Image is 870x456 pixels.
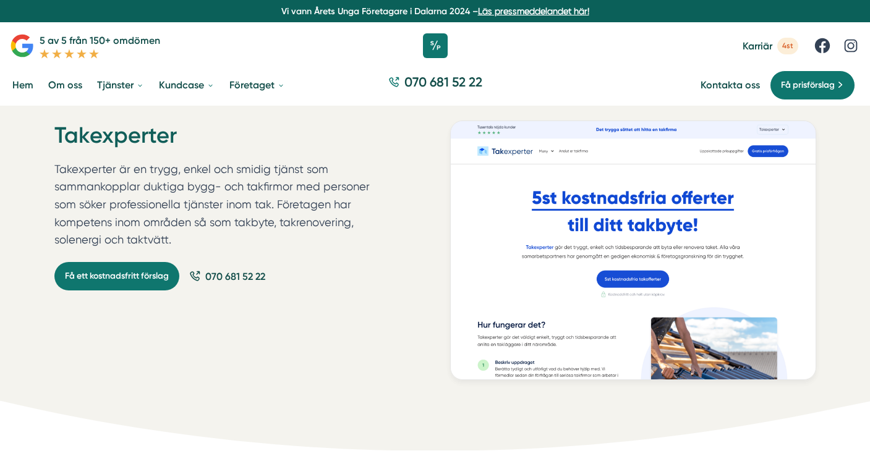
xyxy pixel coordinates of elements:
[743,38,798,54] a: Karriär 4st
[54,262,179,290] a: Få ett kostnadsfritt förslag
[189,269,265,284] a: 070 681 52 22
[227,69,288,101] a: Företaget
[450,120,816,380] img: Takexperter
[404,73,482,91] span: 070 681 52 22
[46,69,85,101] a: Om oss
[205,269,265,284] span: 070 681 52 22
[156,69,217,101] a: Kundcase
[781,78,835,92] span: Få prisförslag
[478,6,589,16] a: Läs pressmeddelandet här!
[383,73,487,97] a: 070 681 52 22
[10,69,36,101] a: Hem
[770,70,855,100] a: Få prisförslag
[54,120,391,161] h1: Takexperter
[777,38,798,54] span: 4st
[701,79,760,91] a: Kontakta oss
[5,5,865,17] p: Vi vann Årets Unga Företagare i Dalarna 2024 –
[54,161,391,255] p: Takexperter är en trygg, enkel och smidig tjänst som sammankopplar duktiga bygg- och takfirmor me...
[40,33,160,48] p: 5 av 5 från 150+ omdömen
[95,69,147,101] a: Tjänster
[743,40,772,52] span: Karriär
